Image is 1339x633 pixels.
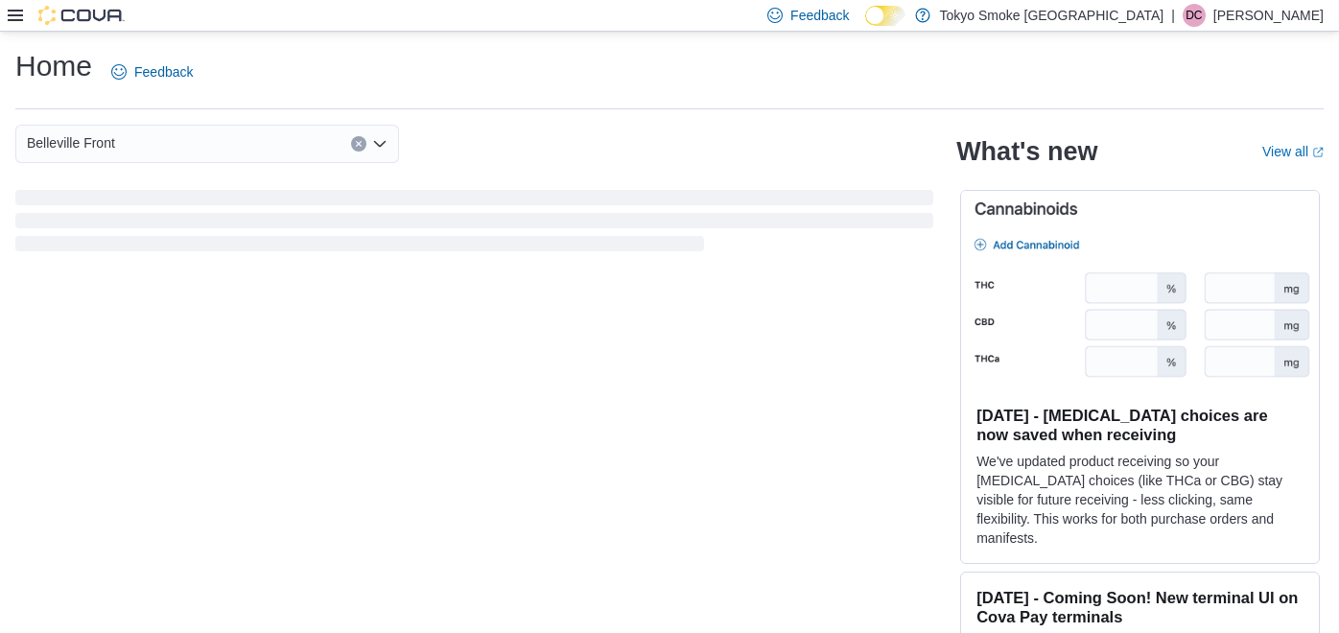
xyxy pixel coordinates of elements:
[790,6,849,25] span: Feedback
[15,47,92,85] h1: Home
[38,6,125,25] img: Cova
[956,136,1097,167] h2: What's new
[1312,147,1324,158] svg: External link
[1171,4,1175,27] p: |
[865,6,905,26] input: Dark Mode
[1213,4,1324,27] p: [PERSON_NAME]
[976,452,1304,548] p: We've updated product receiving so your [MEDICAL_DATA] choices (like THCa or CBG) stay visible fo...
[1183,4,1206,27] div: Dylan Creelman
[976,406,1304,444] h3: [DATE] - [MEDICAL_DATA] choices are now saved when receiving
[104,53,200,91] a: Feedback
[1186,4,1202,27] span: DC
[976,588,1304,626] h3: [DATE] - Coming Soon! New terminal UI on Cova Pay terminals
[15,194,933,255] span: Loading
[372,136,388,152] button: Open list of options
[940,4,1164,27] p: Tokyo Smoke [GEOGRAPHIC_DATA]
[865,26,866,27] span: Dark Mode
[1262,144,1324,159] a: View allExternal link
[134,62,193,82] span: Feedback
[27,131,115,154] span: Belleville Front
[351,136,366,152] button: Clear input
